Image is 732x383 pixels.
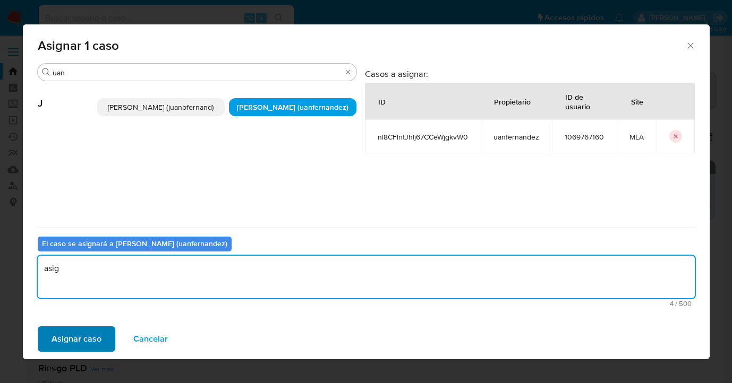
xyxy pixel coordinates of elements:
span: J [38,81,97,110]
div: [PERSON_NAME] (juanbfernand) [97,98,225,116]
span: Máximo 500 caracteres [41,300,692,307]
button: icon-button [669,130,682,143]
span: nl8CFlntJhIj67CCeWjgkvW0 [378,132,468,142]
span: [PERSON_NAME] (juanbfernand) [108,102,214,112]
span: 1069767160 [565,132,604,142]
button: Cancelar [120,326,182,352]
button: Cerrar ventana [685,40,695,50]
input: Buscar analista [53,68,342,77]
div: ID de usuario [552,84,616,119]
div: Site [618,89,656,114]
span: Asignar caso [52,327,101,351]
span: Cancelar [133,327,168,351]
button: Buscar [42,68,50,76]
div: ID [365,89,398,114]
div: Propietario [481,89,543,114]
div: [PERSON_NAME] (uanfernandez) [229,98,356,116]
textarea: asig [38,256,695,298]
b: El caso se asignará a [PERSON_NAME] (uanfernandez) [42,238,227,249]
span: Asignar 1 caso [38,39,686,52]
button: Asignar caso [38,326,115,352]
span: uanfernandez [493,132,539,142]
h3: Casos a asignar: [365,68,695,79]
span: [PERSON_NAME] (uanfernandez) [237,102,348,112]
div: assign-modal [23,24,710,359]
button: Borrar [344,68,352,76]
span: MLA [629,132,644,142]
